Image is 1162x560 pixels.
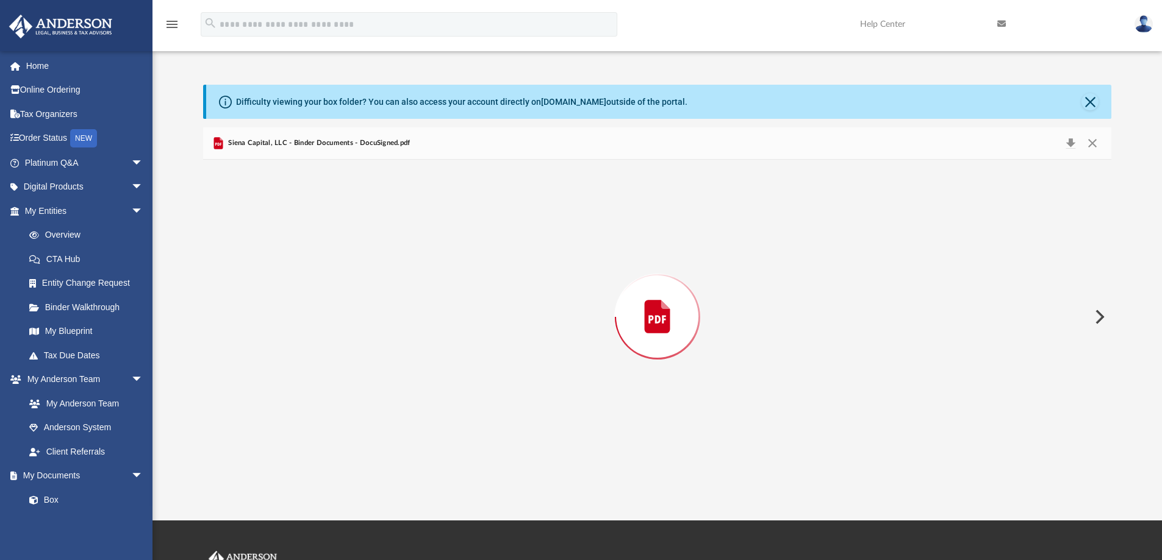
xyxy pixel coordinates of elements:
div: NEW [70,129,97,147]
a: My Anderson Team [17,391,149,416]
span: arrow_drop_down [131,367,156,392]
a: My Blueprint [17,319,156,344]
a: Binder Walkthrough [17,295,162,319]
a: Platinum Q&Aarrow_drop_down [9,151,162,175]
span: arrow_drop_down [131,151,156,175]
a: Tax Organizers [9,102,162,126]
a: My Anderson Teamarrow_drop_down [9,367,156,392]
span: arrow_drop_down [131,199,156,224]
a: Box [17,487,149,512]
a: Order StatusNEW [9,126,162,151]
img: User Pic [1135,15,1153,33]
a: CTA Hub [17,247,162,271]
a: Entity Change Request [17,271,162,296]
a: My Entitiesarrow_drop_down [9,199,162,223]
span: Siena Capital, LLC - Binder Documents - DocuSigned.pdf [226,138,411,149]
button: Close [1081,135,1103,152]
a: Client Referrals [17,439,156,464]
a: Home [9,54,162,78]
div: Preview [203,127,1112,474]
button: Download [1060,135,1081,152]
a: Online Ordering [9,78,162,102]
i: search [204,16,217,30]
a: Digital Productsarrow_drop_down [9,175,162,199]
span: arrow_drop_down [131,464,156,489]
i: menu [165,17,179,32]
a: menu [165,23,179,32]
a: Tax Due Dates [17,343,162,367]
button: Close [1081,93,1099,110]
a: Overview [17,223,162,247]
a: My Documentsarrow_drop_down [9,464,156,488]
a: Anderson System [17,416,156,440]
div: Difficulty viewing your box folder? You can also access your account directly on outside of the p... [236,96,687,108]
a: [DOMAIN_NAME] [541,97,606,107]
button: Next File [1085,300,1112,334]
span: arrow_drop_down [131,175,156,200]
img: Anderson Advisors Platinum Portal [5,15,116,38]
a: Meeting Minutes [17,512,156,536]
